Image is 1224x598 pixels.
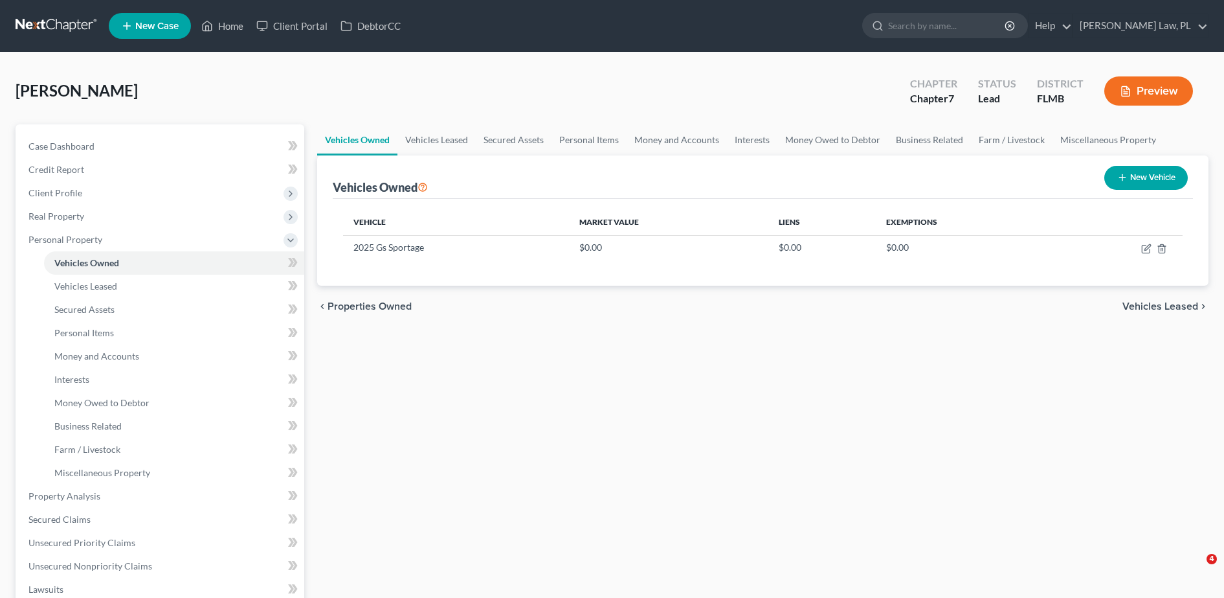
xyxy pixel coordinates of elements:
[28,187,82,198] span: Client Profile
[54,304,115,315] span: Secured Assets
[910,76,957,91] div: Chapter
[1052,124,1164,155] a: Miscellaneous Property
[1122,301,1208,312] button: Vehicles Leased chevron_right
[317,124,397,155] a: Vehicles Owned
[888,14,1007,38] input: Search by name...
[54,281,117,292] span: Vehicles Leased
[54,257,119,268] span: Vehicles Owned
[54,444,120,455] span: Farm / Livestock
[627,124,727,155] a: Money and Accounts
[333,179,428,195] div: Vehicles Owned
[397,124,476,155] a: Vehicles Leased
[54,374,89,385] span: Interests
[18,508,304,531] a: Secured Claims
[44,345,304,368] a: Money and Accounts
[44,438,304,461] a: Farm / Livestock
[569,235,768,260] td: $0.00
[54,327,114,338] span: Personal Items
[28,141,95,152] span: Case Dashboard
[18,135,304,158] a: Case Dashboard
[1104,76,1193,106] button: Preview
[317,301,328,312] i: chevron_left
[28,560,152,571] span: Unsecured Nonpriority Claims
[44,298,304,321] a: Secured Assets
[948,92,954,104] span: 7
[44,391,304,415] a: Money Owed to Debtor
[768,235,876,260] td: $0.00
[28,537,135,548] span: Unsecured Priority Claims
[727,124,777,155] a: Interests
[54,397,150,408] span: Money Owed to Debtor
[250,14,334,38] a: Client Portal
[551,124,627,155] a: Personal Items
[44,275,304,298] a: Vehicles Leased
[54,420,122,431] span: Business Related
[44,415,304,438] a: Business Related
[777,124,888,155] a: Money Owed to Debtor
[343,235,570,260] td: 2025 Gs Sportage
[1180,554,1211,585] iframe: Intercom live chat
[18,555,304,578] a: Unsecured Nonpriority Claims
[1037,91,1084,106] div: FLMB
[978,91,1016,106] div: Lead
[1122,301,1198,312] span: Vehicles Leased
[44,321,304,345] a: Personal Items
[1104,166,1188,190] button: New Vehicle
[44,251,304,275] a: Vehicles Owned
[18,531,304,555] a: Unsecured Priority Claims
[195,14,250,38] a: Home
[28,234,102,245] span: Personal Property
[54,351,139,362] span: Money and Accounts
[328,301,412,312] span: Properties Owned
[135,21,179,31] span: New Case
[971,124,1052,155] a: Farm / Livestock
[978,76,1016,91] div: Status
[28,490,100,501] span: Property Analysis
[1198,301,1208,312] i: chevron_right
[54,467,150,478] span: Miscellaneous Property
[28,584,63,595] span: Lawsuits
[476,124,551,155] a: Secured Assets
[343,209,570,235] th: Vehicle
[888,124,971,155] a: Business Related
[44,461,304,485] a: Miscellaneous Property
[876,209,1054,235] th: Exemptions
[334,14,407,38] a: DebtorCC
[18,158,304,181] a: Credit Report
[28,211,84,222] span: Real Property
[768,209,876,235] th: Liens
[28,514,91,525] span: Secured Claims
[1207,554,1217,564] span: 4
[876,235,1054,260] td: $0.00
[317,301,412,312] button: chevron_left Properties Owned
[44,368,304,391] a: Interests
[1029,14,1072,38] a: Help
[16,81,138,100] span: [PERSON_NAME]
[569,209,768,235] th: Market Value
[28,164,84,175] span: Credit Report
[1073,14,1208,38] a: [PERSON_NAME] Law, PL
[910,91,957,106] div: Chapter
[18,485,304,508] a: Property Analysis
[1037,76,1084,91] div: District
